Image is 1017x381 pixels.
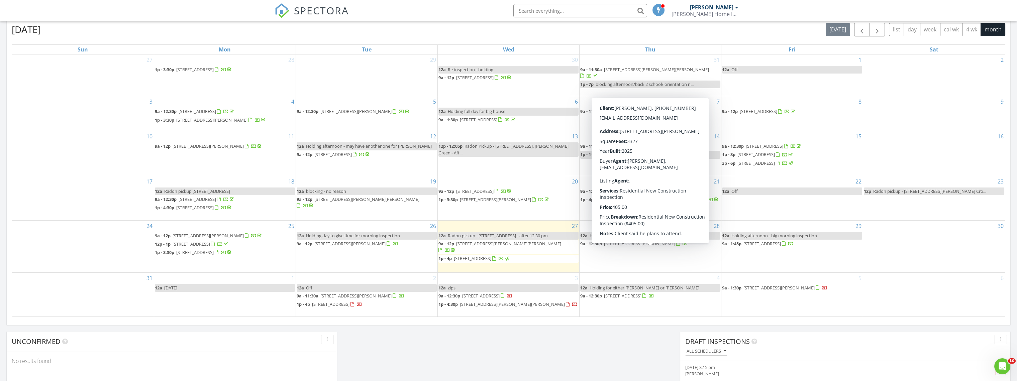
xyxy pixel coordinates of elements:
td: Go to August 21, 2025 [580,176,721,220]
a: 9a - 12:30p [STREET_ADDRESS] [155,196,235,202]
div: No results found [7,352,337,370]
a: Go to August 3, 2025 [148,96,154,107]
span: 9a - 12p [722,108,738,114]
a: 9a - 1:45p [STREET_ADDRESS] [722,241,794,247]
span: [STREET_ADDRESS] [456,75,494,81]
td: Go to August 14, 2025 [580,131,721,176]
a: 3p - 6p [STREET_ADDRESS] [722,160,794,166]
td: Go to August 9, 2025 [863,96,1005,131]
a: 9a - 11:30a [STREET_ADDRESS] [580,108,660,114]
span: [STREET_ADDRESS] [460,117,497,123]
td: Go to July 31, 2025 [580,54,721,96]
span: 9a - 1:45p [722,241,741,247]
a: 1p - 4:30p [STREET_ADDRESS][PERSON_NAME][PERSON_NAME] [438,301,578,307]
span: 9a - 11:30a [580,143,602,149]
a: 9a - 11:30a [STREET_ADDRESS][PERSON_NAME] [297,293,404,299]
a: Go to July 28, 2025 [287,54,296,65]
a: Go to August 5, 2025 [432,96,437,107]
a: 9a - 12p [STREET_ADDRESS] [722,108,796,114]
a: Go to August 14, 2025 [712,131,721,142]
td: Go to August 23, 2025 [863,176,1005,220]
a: 1p - 4p [STREET_ADDRESS] [297,300,437,308]
span: [STREET_ADDRESS] [740,108,777,114]
a: 9a - 12p [STREET_ADDRESS] [297,151,437,159]
a: Go to August 7, 2025 [715,96,721,107]
span: 1p - 4:30p [155,205,174,211]
a: Go to August 13, 2025 [571,131,579,142]
span: [STREET_ADDRESS] [737,151,775,157]
a: 1p - 3:30p [STREET_ADDRESS][PERSON_NAME] [438,197,550,203]
a: 9a - 1:30p [STREET_ADDRESS] [438,116,579,124]
span: [STREET_ADDRESS] [312,301,349,307]
td: Go to July 30, 2025 [437,54,579,96]
span: 12a [297,233,304,239]
td: Go to September 1, 2025 [154,272,296,316]
td: Go to July 28, 2025 [154,54,296,96]
span: 9a - 11:30a [580,67,602,73]
a: 9a - 12p [STREET_ADDRESS] [438,187,579,196]
a: 9a - 12p [STREET_ADDRESS][PERSON_NAME] [155,143,263,149]
a: 9a - 12:30p [STREET_ADDRESS] [155,196,295,204]
a: Go to August 17, 2025 [145,176,154,187]
a: Go to July 29, 2025 [429,54,437,65]
a: 9a - 12:30p [STREET_ADDRESS] [155,108,295,116]
span: [STREET_ADDRESS] [462,293,500,299]
td: Go to August 10, 2025 [12,131,154,176]
a: 1p - 4:30p [STREET_ADDRESS] [155,204,295,212]
span: 1p - 4p [438,255,452,261]
a: Go to August 30, 2025 [996,221,1005,231]
span: 9a - 1:30p [438,117,458,123]
span: [STREET_ADDRESS] [604,108,641,114]
span: [STREET_ADDRESS][PERSON_NAME] [176,117,247,123]
td: Go to August 2, 2025 [863,54,1005,96]
span: [STREET_ADDRESS][PERSON_NAME][PERSON_NAME] [314,196,419,202]
td: Go to August 16, 2025 [863,131,1005,176]
span: Radon pickup [STREET_ADDRESS] [164,188,230,194]
td: Go to August 5, 2025 [296,96,437,131]
a: Go to August 15, 2025 [854,131,863,142]
span: pick up [PERSON_NAME] [598,151,647,157]
a: [DATE] 3:15 pm [PERSON_NAME] [685,364,952,377]
td: Go to August 17, 2025 [12,176,154,220]
a: Go to August 20, 2025 [571,176,579,187]
span: 9a - 12p [297,241,312,247]
div: [DATE] 3:15 pm [685,364,952,371]
a: 1p - 3:30p [STREET_ADDRESS][PERSON_NAME] [155,117,267,123]
span: Holding for control over what schedules [590,233,669,239]
span: 9a - 11:30a [580,108,602,114]
span: 12a [438,285,446,291]
span: [STREET_ADDRESS] [604,293,641,299]
div: Haines Home Inspections, LLC [672,11,738,17]
a: SPECTORA [275,9,349,23]
span: 1p - 3p [722,151,735,157]
a: Go to August 1, 2025 [857,54,863,65]
span: 9a - 12:30p [297,108,318,114]
span: [DATE] [164,285,177,291]
a: 9a - 12p [STREET_ADDRESS] [438,75,513,81]
span: 12a [438,108,446,114]
span: [STREET_ADDRESS][PERSON_NAME] [460,197,531,203]
a: 9a - 12:30p [STREET_ADDRESS] [155,108,235,114]
a: Sunday [76,45,89,54]
a: Go to August 12, 2025 [429,131,437,142]
span: 9a - 1:30p [722,285,741,291]
a: 12p - 1p [STREET_ADDRESS] [155,241,229,247]
button: 4 wk [962,23,981,36]
a: 9a - 12p [STREET_ADDRESS] [722,108,862,116]
span: 12p - 12:05p [438,143,463,149]
a: Wednesday [501,45,515,54]
a: Go to September 2, 2025 [432,273,437,283]
button: week [920,23,940,36]
td: Go to August 6, 2025 [437,96,579,131]
span: [STREET_ADDRESS][PERSON_NAME][PERSON_NAME] [596,197,701,203]
a: 9a - 12:30p [STREET_ADDRESS] [722,143,802,149]
span: [STREET_ADDRESS] [176,67,214,73]
span: [STREET_ADDRESS][PERSON_NAME][PERSON_NAME] [456,241,561,247]
span: [STREET_ADDRESS] [179,196,216,202]
td: Go to August 3, 2025 [12,96,154,131]
a: 9a - 11:30a [STREET_ADDRESS] [580,108,720,116]
a: Go to August 9, 2025 [999,96,1005,107]
a: Go to August 2, 2025 [999,54,1005,65]
span: 9a - 12p [155,143,171,149]
button: day [904,23,920,36]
